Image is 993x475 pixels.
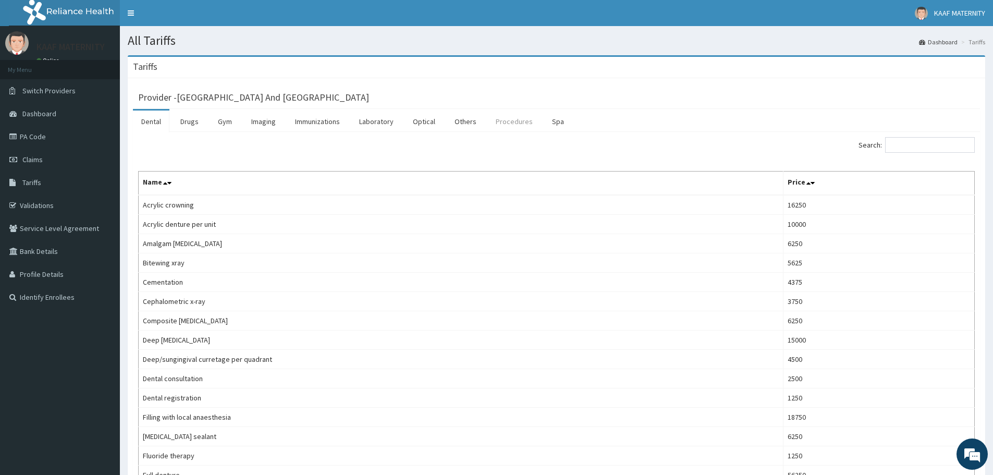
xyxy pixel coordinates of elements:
[139,350,783,369] td: Deep/sungingival curretage per quadrant
[919,38,958,46] a: Dashboard
[783,350,974,369] td: 4500
[783,331,974,350] td: 15000
[783,427,974,446] td: 6250
[783,446,974,466] td: 1250
[783,388,974,408] td: 1250
[959,38,985,46] li: Tariffs
[22,178,41,187] span: Tariffs
[139,253,783,273] td: Bitewing xray
[487,111,541,132] a: Procedures
[139,273,783,292] td: Cementation
[139,234,783,253] td: Amalgam [MEDICAL_DATA]
[139,172,783,196] th: Name
[139,369,783,388] td: Dental consultation
[783,234,974,253] td: 6250
[351,111,402,132] a: Laboratory
[783,253,974,273] td: 5625
[783,195,974,215] td: 16250
[139,446,783,466] td: Fluoride therapy
[210,111,240,132] a: Gym
[783,273,974,292] td: 4375
[138,93,369,102] h3: Provider - [GEOGRAPHIC_DATA] And [GEOGRAPHIC_DATA]
[5,31,29,55] img: User Image
[544,111,572,132] a: Spa
[172,111,207,132] a: Drugs
[133,62,157,71] h3: Tariffs
[859,137,975,153] label: Search:
[139,427,783,446] td: [MEDICAL_DATA] sealant
[783,408,974,427] td: 18750
[783,311,974,331] td: 6250
[139,311,783,331] td: Composite [MEDICAL_DATA]
[783,292,974,311] td: 3750
[139,408,783,427] td: Filling with local anaesthesia
[139,215,783,234] td: Acrylic denture per unit
[133,111,169,132] a: Dental
[783,172,974,196] th: Price
[139,388,783,408] td: Dental registration
[139,331,783,350] td: Deep [MEDICAL_DATA]
[783,369,974,388] td: 2500
[22,155,43,164] span: Claims
[446,111,485,132] a: Others
[287,111,348,132] a: Immunizations
[139,195,783,215] td: Acrylic crowning
[915,7,928,20] img: User Image
[22,86,76,95] span: Switch Providers
[404,111,444,132] a: Optical
[783,215,974,234] td: 10000
[128,34,985,47] h1: All Tariffs
[934,8,985,18] span: KAAF MATERNITY
[139,292,783,311] td: Cephalometric x-ray
[22,109,56,118] span: Dashboard
[243,111,284,132] a: Imaging
[36,42,105,52] p: KAAF MATERNITY
[885,137,975,153] input: Search:
[36,57,62,64] a: Online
